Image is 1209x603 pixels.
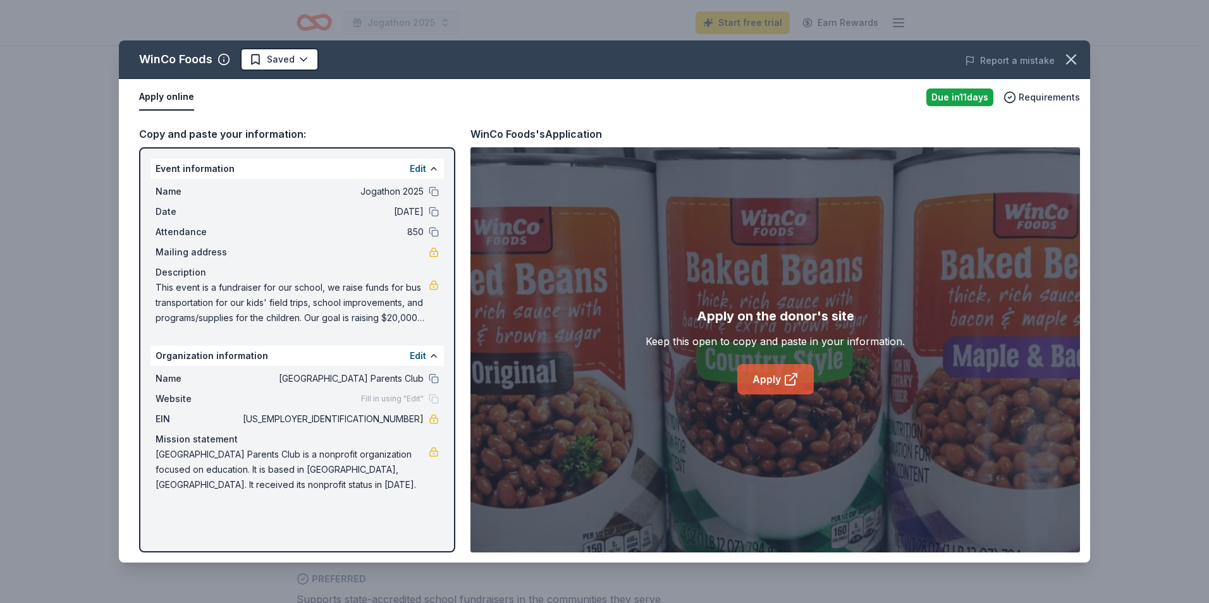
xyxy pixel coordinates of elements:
div: WinCo Foods [139,49,212,70]
div: Organization information [150,346,444,366]
span: EIN [156,411,240,427]
div: Copy and paste your information: [139,126,455,142]
button: Requirements [1003,90,1080,105]
div: Description [156,265,439,280]
button: Saved [240,48,319,71]
span: [DATE] [240,204,424,219]
span: Mailing address [156,245,240,260]
span: 850 [240,224,424,240]
span: Website [156,391,240,406]
span: Attendance [156,224,240,240]
button: Apply online [139,84,194,111]
span: Requirements [1019,90,1080,105]
button: Edit [410,348,426,363]
span: Jogathon 2025 [240,184,424,199]
div: Due in 11 days [926,88,993,106]
div: WinCo Foods's Application [470,126,602,142]
div: Keep this open to copy and paste in your information. [646,334,905,349]
span: Name [156,371,240,386]
span: This event is a fundraiser for our school, we raise funds for bus transportation for our kids' fi... [156,280,429,326]
button: Edit [410,161,426,176]
span: Saved [267,52,295,67]
span: Name [156,184,240,199]
span: Fill in using "Edit" [361,394,424,404]
div: Mission statement [156,432,439,447]
a: Apply [737,364,814,394]
span: [GEOGRAPHIC_DATA] Parents Club [240,371,424,386]
span: [US_EMPLOYER_IDENTIFICATION_NUMBER] [240,411,424,427]
div: Apply on the donor's site [697,306,854,326]
span: Date [156,204,240,219]
div: Event information [150,159,444,179]
span: [GEOGRAPHIC_DATA] Parents Club is a nonprofit organization focused on education. It is based in [... [156,447,429,492]
button: Report a mistake [965,53,1055,68]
